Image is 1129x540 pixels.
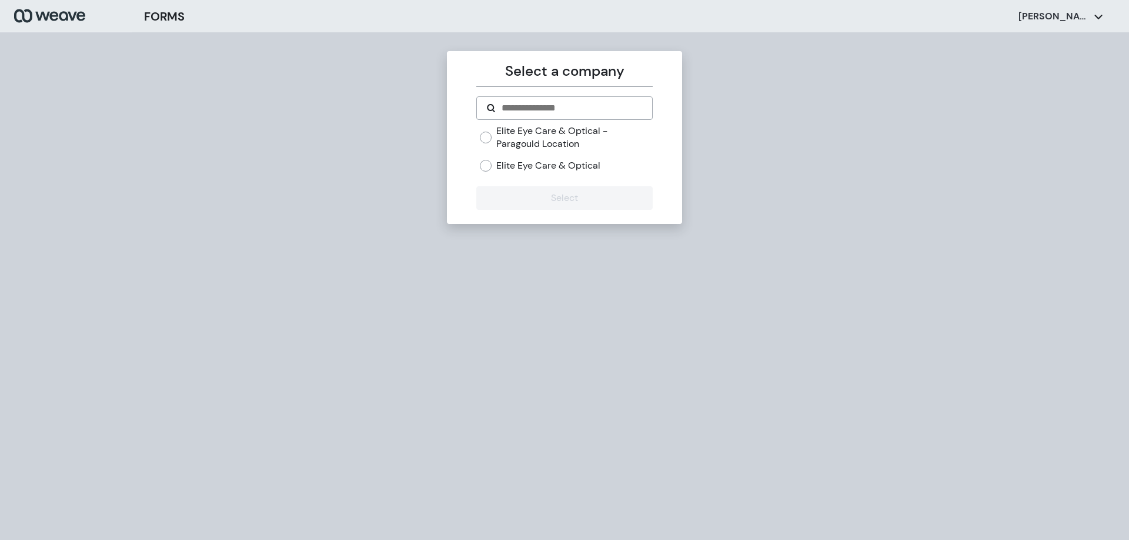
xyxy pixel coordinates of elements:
[496,159,600,172] label: Elite Eye Care & Optical
[1018,10,1089,23] p: [PERSON_NAME]
[500,101,642,115] input: Search
[144,8,185,25] h3: FORMS
[476,61,652,82] p: Select a company
[476,186,652,210] button: Select
[496,125,652,150] label: Elite Eye Care & Optical - Paragould Location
